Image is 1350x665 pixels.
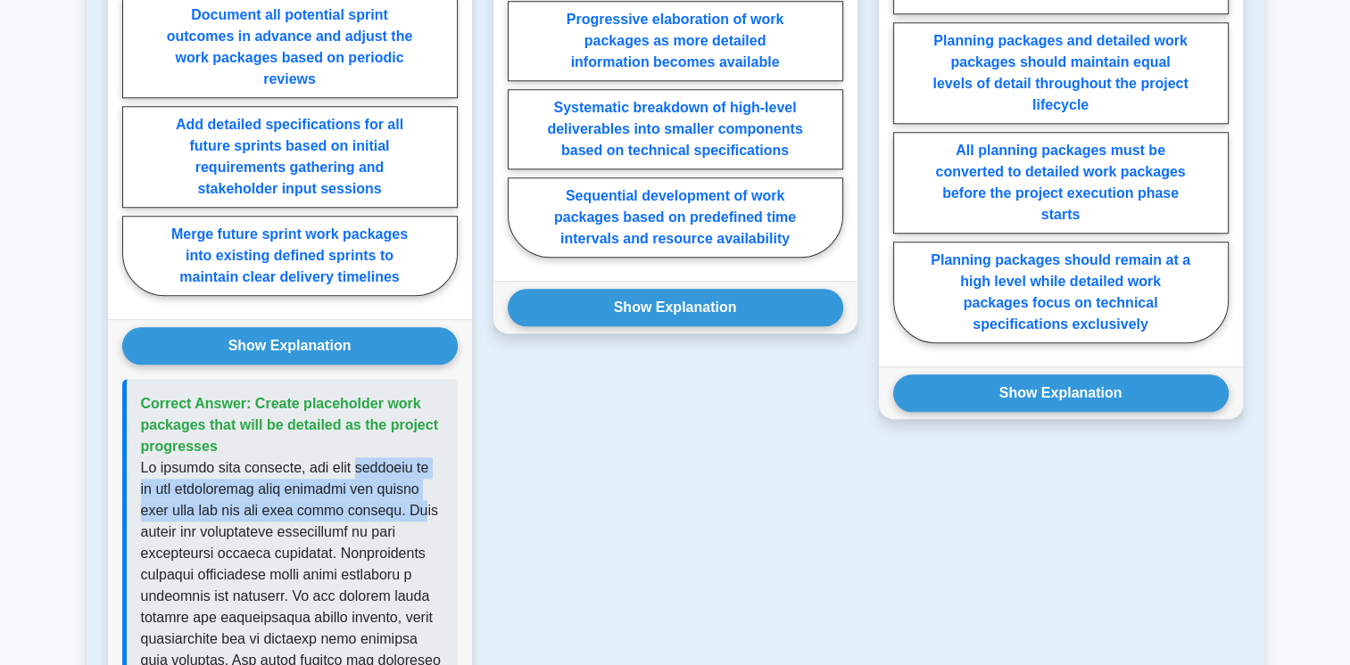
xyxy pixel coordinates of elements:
[508,177,843,258] label: Sequential development of work packages based on predefined time intervals and resource availability
[508,89,843,169] label: Systematic breakdown of high-level deliverables into smaller components based on technical specif...
[122,327,458,365] button: Show Explanation
[508,289,843,326] button: Show Explanation
[893,242,1229,343] label: Planning packages should remain at a high level while detailed work packages focus on technical s...
[122,216,458,296] label: Merge future sprint work packages into existing defined sprints to maintain clear delivery timelines
[508,1,843,81] label: Progressive elaboration of work packages as more detailed information becomes available
[893,374,1229,412] button: Show Explanation
[893,132,1229,234] label: All planning packages must be converted to detailed work packages before the project execution ph...
[122,106,458,208] label: Add detailed specifications for all future sprints based on initial requirements gathering and st...
[141,396,438,454] span: Correct Answer: Create placeholder work packages that will be detailed as the project progresses
[893,22,1229,124] label: Planning packages and detailed work packages should maintain equal levels of detail throughout th...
